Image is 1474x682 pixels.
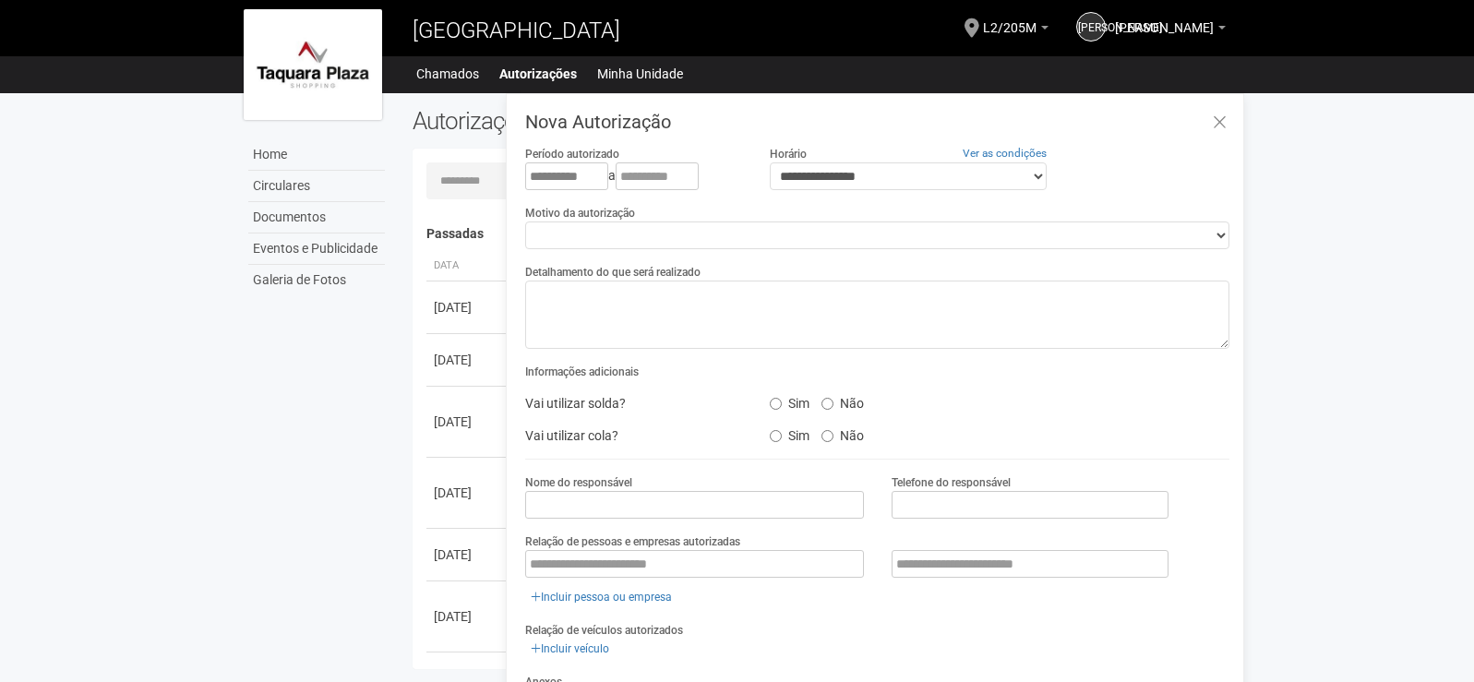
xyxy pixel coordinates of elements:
[770,430,782,442] input: Sim
[525,622,683,639] label: Relação de veículos autorizados
[416,61,479,87] a: Chamados
[983,23,1049,38] a: L2/205M
[434,413,502,431] div: [DATE]
[892,474,1011,491] label: Telefone do responsável
[426,251,509,281] th: Data
[248,202,385,233] a: Documentos
[770,398,782,410] input: Sim
[248,233,385,265] a: Eventos e Publicidade
[525,264,701,281] label: Detalhamento do que será realizado
[511,422,755,449] div: Vai utilizar cola?
[248,171,385,202] a: Circulares
[821,422,864,444] label: Não
[597,61,683,87] a: Minha Unidade
[963,147,1047,160] a: Ver as condições
[413,107,808,135] h2: Autorizações
[434,607,502,626] div: [DATE]
[525,474,632,491] label: Nome do responsável
[1115,23,1226,38] a: [PERSON_NAME]
[525,113,1229,131] h3: Nova Autorização
[770,389,809,412] label: Sim
[525,639,615,659] a: Incluir veículo
[434,545,502,564] div: [DATE]
[244,9,382,120] img: logo.jpg
[525,162,741,190] div: a
[248,265,385,295] a: Galeria de Fotos
[770,146,807,162] label: Horário
[248,139,385,171] a: Home
[983,3,1037,35] span: L2/205M
[499,61,577,87] a: Autorizações
[525,146,619,162] label: Período autorizado
[413,18,620,43] span: [GEOGRAPHIC_DATA]
[525,364,639,380] label: Informações adicionais
[525,533,740,550] label: Relação de pessoas e empresas autorizadas
[525,587,677,607] a: Incluir pessoa ou empresa
[434,351,502,369] div: [DATE]
[434,484,502,502] div: [DATE]
[1115,3,1214,35] span: Jussara Araujo
[434,298,502,317] div: [DATE]
[525,205,635,221] label: Motivo da autorização
[426,227,1217,241] h4: Passadas
[511,389,755,417] div: Vai utilizar solda?
[770,422,809,444] label: Sim
[821,398,833,410] input: Não
[821,430,833,442] input: Não
[1076,12,1106,42] a: [PERSON_NAME]
[821,389,864,412] label: Não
